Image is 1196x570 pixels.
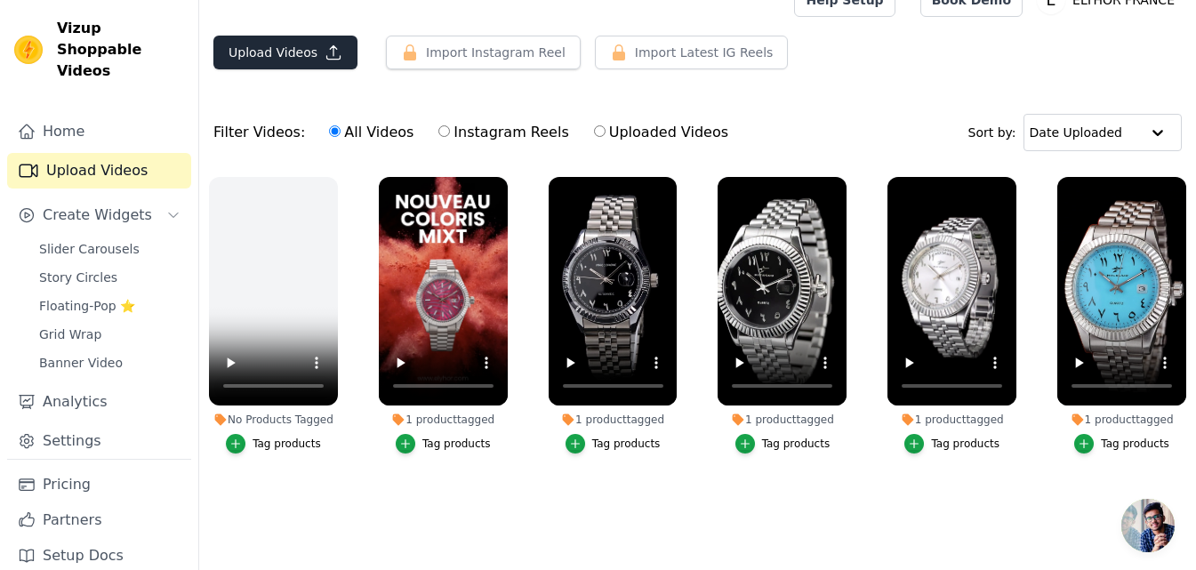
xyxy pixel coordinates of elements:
[7,384,191,420] a: Analytics
[7,423,191,459] a: Settings
[7,467,191,502] a: Pricing
[1101,437,1169,451] div: Tag products
[396,434,491,454] button: Tag products
[7,502,191,538] a: Partners
[592,437,661,451] div: Tag products
[39,240,140,258] span: Slider Carousels
[438,125,450,137] input: Instagram Reels
[7,153,191,189] a: Upload Videos
[593,121,729,144] label: Uploaded Videos
[379,413,508,427] div: 1 product tagged
[386,36,581,69] button: Import Instagram Reel
[549,413,678,427] div: 1 product tagged
[1057,413,1186,427] div: 1 product tagged
[1074,434,1169,454] button: Tag products
[43,205,152,226] span: Create Widgets
[718,413,847,427] div: 1 product tagged
[39,354,123,372] span: Banner Video
[762,437,831,451] div: Tag products
[635,44,774,61] span: Import Latest IG Reels
[57,18,184,82] span: Vizup Shoppable Videos
[566,434,661,454] button: Tag products
[7,197,191,233] button: Create Widgets
[14,36,43,64] img: Vizup
[595,36,789,69] button: Import Latest IG Reels
[887,413,1016,427] div: 1 product tagged
[28,293,191,318] a: Floating-Pop ⭐
[328,121,414,144] label: All Videos
[28,265,191,290] a: Story Circles
[28,322,191,347] a: Grid Wrap
[968,114,1183,151] div: Sort by:
[39,269,117,286] span: Story Circles
[39,325,101,343] span: Grid Wrap
[735,434,831,454] button: Tag products
[1121,499,1175,552] a: Ouvrir le chat
[253,437,321,451] div: Tag products
[904,434,999,454] button: Tag products
[329,125,341,137] input: All Videos
[226,434,321,454] button: Tag products
[437,121,569,144] label: Instagram Reels
[213,112,738,153] div: Filter Videos:
[209,413,338,427] div: No Products Tagged
[7,114,191,149] a: Home
[594,125,606,137] input: Uploaded Videos
[422,437,491,451] div: Tag products
[931,437,999,451] div: Tag products
[28,237,191,261] a: Slider Carousels
[39,297,135,315] span: Floating-Pop ⭐
[28,350,191,375] a: Banner Video
[213,36,357,69] button: Upload Videos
